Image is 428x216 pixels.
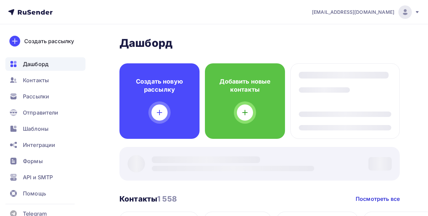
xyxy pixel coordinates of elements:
[23,109,59,117] span: Отправители
[23,60,48,68] span: Дашборд
[5,73,85,87] a: Контакты
[356,195,400,203] a: Посмотреть все
[24,37,74,45] div: Создать рассылку
[5,90,85,103] a: Рассылки
[119,36,400,50] h2: Дашборд
[312,9,394,16] span: [EMAIL_ADDRESS][DOMAIN_NAME]
[312,5,420,19] a: [EMAIL_ADDRESS][DOMAIN_NAME]
[5,106,85,119] a: Отправители
[23,141,55,149] span: Интеграции
[23,189,46,197] span: Помощь
[5,154,85,168] a: Формы
[119,194,177,204] h3: Контакты
[23,125,48,133] span: Шаблоны
[216,78,274,94] h4: Добавить новые контакты
[5,57,85,71] a: Дашборд
[5,122,85,135] a: Шаблоны
[130,78,189,94] h4: Создать новую рассылку
[23,92,49,100] span: Рассылки
[157,194,177,203] span: 1 558
[23,173,53,181] span: API и SMTP
[23,157,43,165] span: Формы
[23,76,49,84] span: Контакты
